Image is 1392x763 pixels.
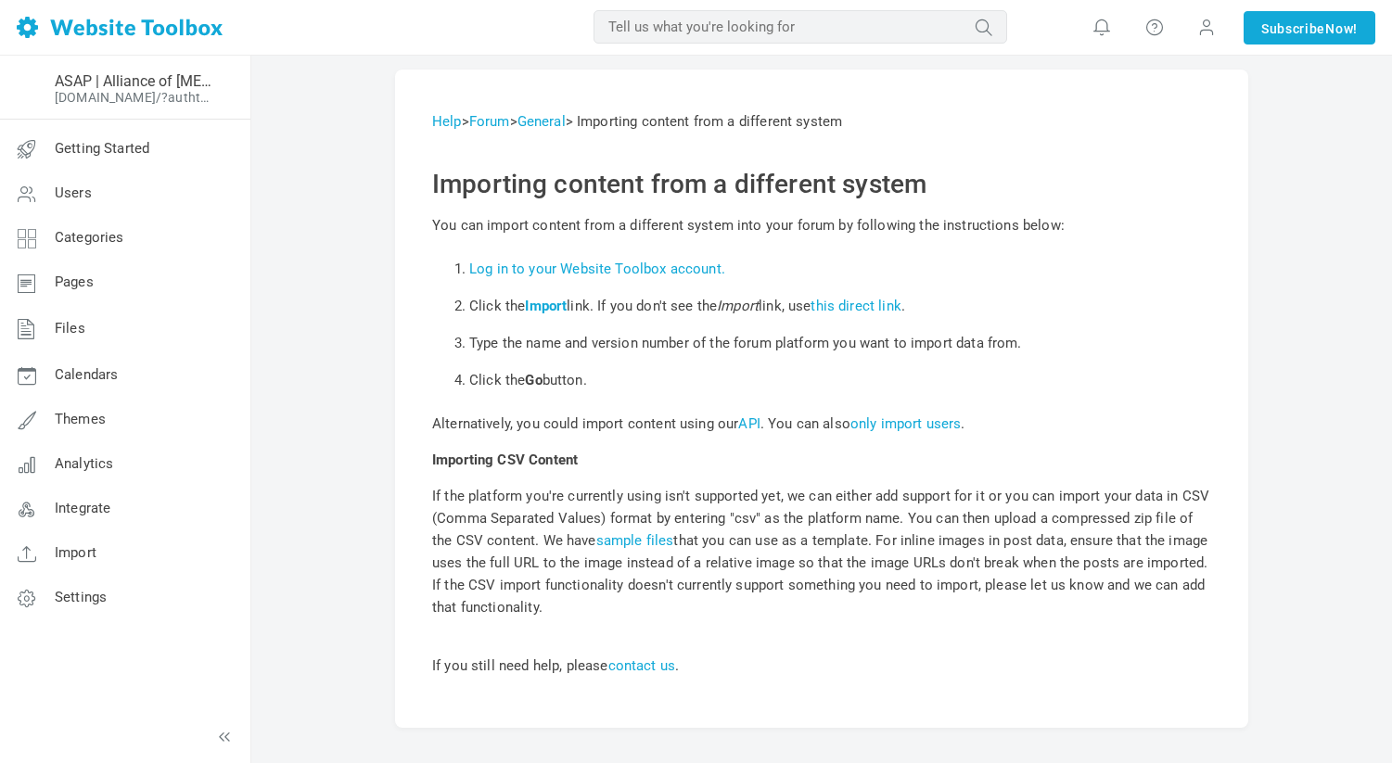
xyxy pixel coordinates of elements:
span: Analytics [55,455,113,472]
i: Import [717,298,759,314]
span: Pages [55,273,94,290]
input: Tell us what you're looking for [594,10,1007,44]
span: Integrate [55,500,110,516]
a: Import [525,298,567,314]
a: General [517,113,566,130]
p: Importing CSV Content [432,449,1211,471]
li: Click the link. If you don't see the link, use . [469,287,1211,324]
span: Users [55,184,92,201]
b: Go [525,372,542,388]
span: Files [55,320,85,337]
li: Type the name and version number of the forum platform you want to import data from. [469,324,1211,362]
span: Getting Started [55,140,149,157]
li: Click the button. [469,362,1211,399]
span: Categories [55,229,124,246]
span: Now! [1325,19,1358,39]
img: pfavico.ico [12,73,42,103]
a: Log in to your Website Toolbox account. [469,261,725,277]
a: [DOMAIN_NAME]/?authtoken=841f41a07674498e1577e33015b97061&rememberMe=1 [55,90,216,105]
a: ASAP | Alliance of [MEDICAL_DATA] Partners [55,72,216,90]
a: Help [432,113,462,130]
span: Calendars [55,366,118,383]
span: Settings [55,589,107,605]
span: Import [55,544,96,561]
a: sample files [596,532,674,549]
a: only import users [850,415,962,432]
span: Themes [55,411,106,427]
a: SubscribeNow! [1244,11,1375,45]
a: Forum [469,113,510,130]
p: Alternatively, you could import content using our . You can also . [432,413,1211,435]
a: this direct link [811,298,900,314]
p: If the platform you're currently using isn't supported yet, we can either add support for it or y... [432,485,1211,618]
p: You can import content from a different system into your forum by following the instructions below: [432,214,1211,236]
span: > > > Importing content from a different system [432,113,842,130]
a: contact us [608,657,676,674]
a: API [738,415,760,432]
h2: Importing content from a different system [432,169,1211,200]
p: If you still need help, please . [432,632,1211,677]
